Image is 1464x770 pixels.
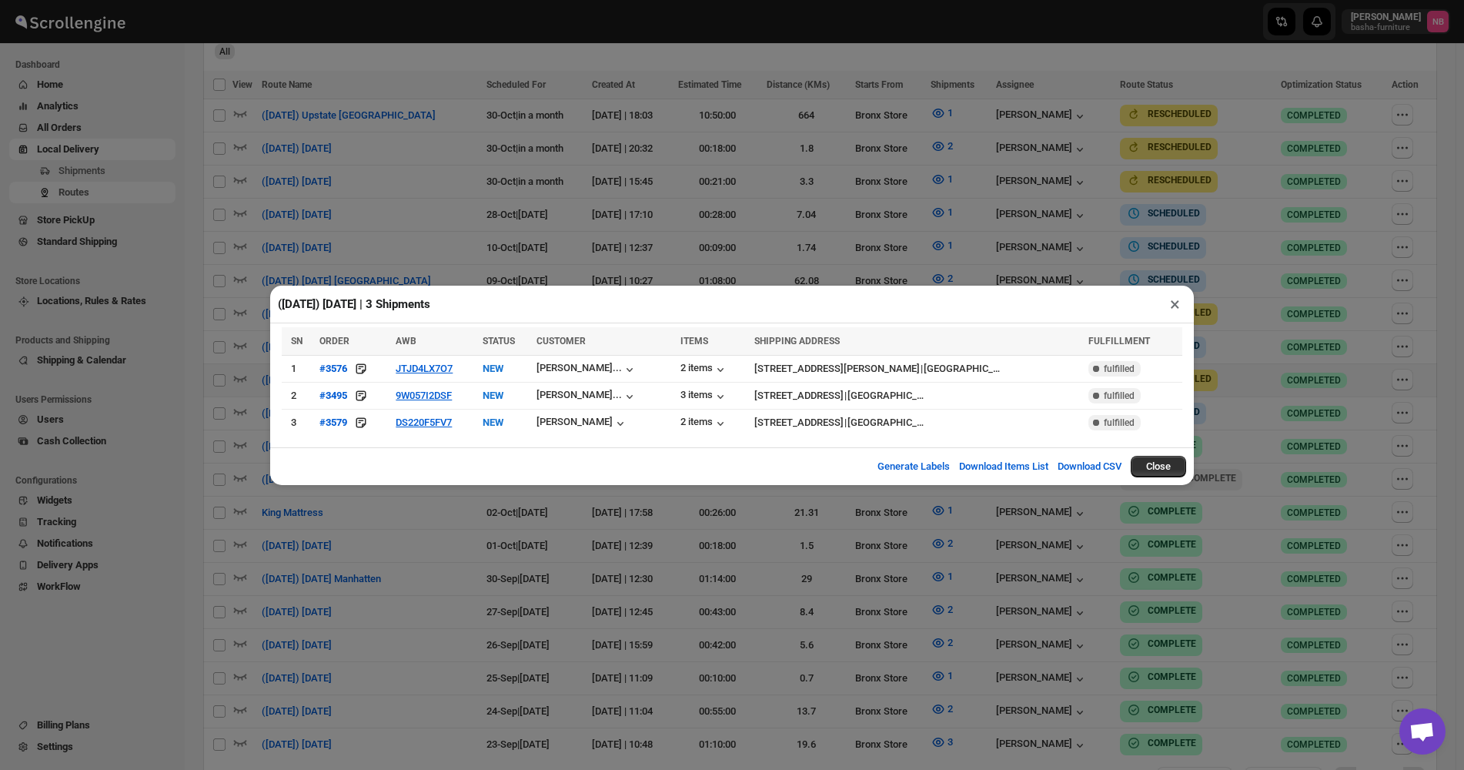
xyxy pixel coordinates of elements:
button: × [1164,293,1186,315]
td: 1 [282,355,315,382]
span: ITEMS [680,336,708,346]
button: DS220F5FV7 [396,417,452,428]
button: Generate Labels [868,451,959,482]
div: [GEOGRAPHIC_DATA] [847,415,924,430]
div: [GEOGRAPHIC_DATA] [847,388,924,403]
span: AWB [396,336,416,346]
span: fulfilled [1104,363,1135,375]
span: STATUS [483,336,515,346]
button: Download CSV [1048,451,1131,482]
h2: ([DATE]) [DATE] | 3 Shipments [278,296,430,312]
div: #3579 [319,417,347,428]
div: #3495 [319,390,347,401]
button: [PERSON_NAME]... [536,389,637,404]
div: [PERSON_NAME]... [536,362,622,373]
div: [STREET_ADDRESS][PERSON_NAME] [754,361,920,377]
button: 2 items [680,362,728,377]
span: fulfilled [1104,390,1135,402]
div: | [754,415,1079,430]
button: [PERSON_NAME] [536,416,628,431]
button: JTJD4LX7O7 [396,363,453,374]
button: #3579 [319,415,347,430]
span: CUSTOMER [536,336,586,346]
button: [PERSON_NAME]... [536,362,637,377]
button: 2 items [680,416,728,431]
button: 3 items [680,389,728,404]
span: fulfilled [1104,417,1135,429]
div: Open chat [1399,708,1446,755]
div: [GEOGRAPHIC_DATA] [924,361,1001,377]
div: #3576 [319,363,347,374]
button: Download Items List [950,451,1058,482]
span: FULFILLMENT [1088,336,1150,346]
button: #3495 [319,388,347,403]
button: Close [1131,456,1186,477]
div: [STREET_ADDRESS] [754,388,844,403]
button: #3576 [319,361,347,377]
span: NEW [483,390,503,401]
td: 2 [282,382,315,409]
span: NEW [483,363,503,374]
div: | [754,361,1079,377]
div: [PERSON_NAME]... [536,389,622,400]
span: ORDER [319,336,349,346]
span: NEW [483,417,503,428]
span: SN [291,336,302,346]
div: [STREET_ADDRESS] [754,415,844,430]
div: | [754,388,1079,403]
button: 9W057I2DSF [396,390,452,401]
span: SHIPPING ADDRESS [754,336,840,346]
td: 3 [282,409,315,436]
